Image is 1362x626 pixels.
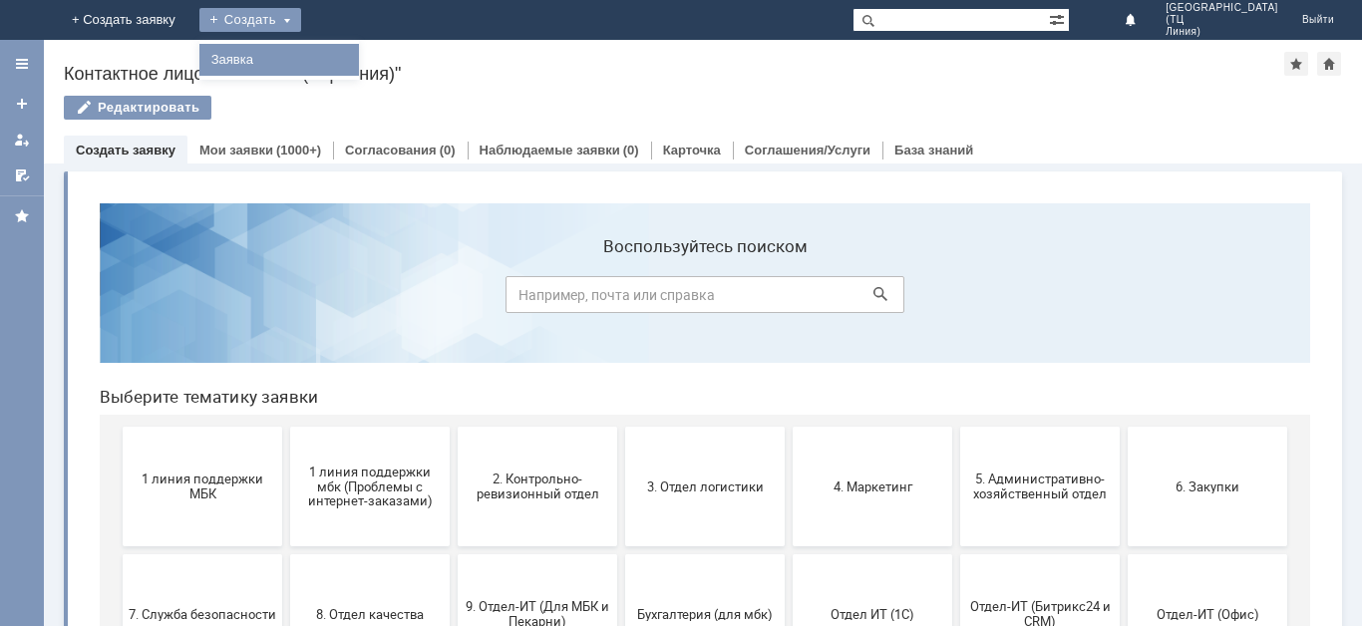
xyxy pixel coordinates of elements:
span: не актуален [715,546,862,561]
span: 1 линия поддержки мбк (Проблемы с интернет-заказами) [212,276,360,321]
span: Отдел-ИТ (Офис) [1050,419,1197,434]
button: Франчайзинг [206,494,366,614]
div: Создать [199,8,301,32]
button: 1 линия поддержки мбк (Проблемы с интернет-заказами) [206,239,366,359]
span: Франчайзинг [212,546,360,561]
span: 2. Контрольно-ревизионный отдел [380,284,527,314]
a: Мои согласования [6,159,38,191]
button: 3. Отдел логистики [541,239,701,359]
a: База знаний [894,143,973,157]
button: Финансовый отдел [39,494,198,614]
a: Мои заявки [199,143,273,157]
a: Создать заявку [6,88,38,120]
div: Сделать домашней страницей [1317,52,1341,76]
div: Добавить в избранное [1284,52,1308,76]
input: Например, почта или справка [422,89,821,126]
span: Это соглашение не активно! [380,539,527,569]
button: 4. Маркетинг [709,239,868,359]
a: Наблюдаемые заявки [480,143,620,157]
span: 8. Отдел качества [212,419,360,434]
span: 3. Отдел логистики [547,291,695,306]
span: 7. Служба безопасности [45,419,192,434]
span: Бухгалтерия (для мбк) [547,419,695,434]
a: Заявка [203,48,355,72]
button: Отдел-ИТ (Битрикс24 и CRM) [876,367,1036,486]
label: Воспользуйтесь поиском [422,49,821,69]
a: Создать заявку [76,143,175,157]
span: 9. Отдел-ИТ (Для МБК и Пекарни) [380,412,527,442]
button: Отдел ИТ (1С) [709,367,868,486]
span: [PERSON_NAME]. Услуги ИТ для МБК (оформляет L1) [547,531,695,576]
a: Карточка [663,143,721,157]
span: [GEOGRAPHIC_DATA] [1166,2,1278,14]
span: Отдел-ИТ (Битрикс24 и CRM) [882,412,1030,442]
button: 7. Служба безопасности [39,367,198,486]
span: 6. Закупки [1050,291,1197,306]
button: 5. Административно-хозяйственный отдел [876,239,1036,359]
div: (0) [440,143,456,157]
button: Бухгалтерия (для мбк) [541,367,701,486]
span: Финансовый отдел [45,546,192,561]
a: Соглашения/Услуги [745,143,870,157]
button: 1 линия поддержки МБК [39,239,198,359]
div: (1000+) [276,143,321,157]
button: [PERSON_NAME]. Услуги ИТ для МБК (оформляет L1) [541,494,701,614]
button: 9. Отдел-ИТ (Для МБК и Пекарни) [374,367,533,486]
span: 5. Административно-хозяйственный отдел [882,284,1030,314]
a: Мои заявки [6,124,38,156]
span: Линия) [1166,26,1278,38]
span: 1 линия поддержки МБК [45,284,192,314]
a: Согласования [345,143,437,157]
div: Контактное лицо "Смоленск (ТЦ Линия)" [64,64,1284,84]
button: 6. Закупки [1044,239,1203,359]
button: не актуален [709,494,868,614]
span: Расширенный поиск [1049,9,1069,28]
span: Отдел ИТ (1С) [715,419,862,434]
button: Это соглашение не активно! [374,494,533,614]
button: 8. Отдел качества [206,367,366,486]
button: Отдел-ИТ (Офис) [1044,367,1203,486]
button: 2. Контрольно-ревизионный отдел [374,239,533,359]
div: (0) [623,143,639,157]
span: (ТЦ [1166,14,1278,26]
span: 4. Маркетинг [715,291,862,306]
header: Выберите тематику заявки [16,199,1226,219]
